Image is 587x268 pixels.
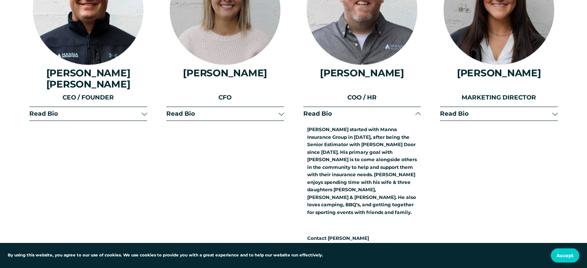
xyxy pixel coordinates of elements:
[166,93,284,102] p: CFO
[303,110,416,117] span: Read Bio
[166,67,284,79] h4: [PERSON_NAME]
[29,67,147,90] h4: [PERSON_NAME] [PERSON_NAME]
[307,235,369,241] strong: Contact [PERSON_NAME]
[557,253,573,258] span: Accept
[440,110,552,117] span: Read Bio
[303,67,421,79] h4: [PERSON_NAME]
[166,110,279,117] span: Read Bio
[29,107,147,120] button: Read Bio
[303,107,421,120] button: Read Bio
[303,93,421,102] p: COO / HR
[440,107,558,120] button: Read Bio
[440,67,558,79] h4: [PERSON_NAME]
[440,93,558,102] p: MARKETING DIRECTOR
[29,93,147,102] p: CEO / FOUNDER
[8,252,323,259] p: By using this website, you agree to our use of cookies. We use cookies to provide you with a grea...
[166,107,284,120] button: Read Bio
[307,126,417,216] p: [PERSON_NAME] started with Manna Insurance Group in [DATE], after being the Senior Estimator with...
[303,120,421,260] div: Read Bio
[29,110,142,117] span: Read Bio
[551,248,579,263] button: Accept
